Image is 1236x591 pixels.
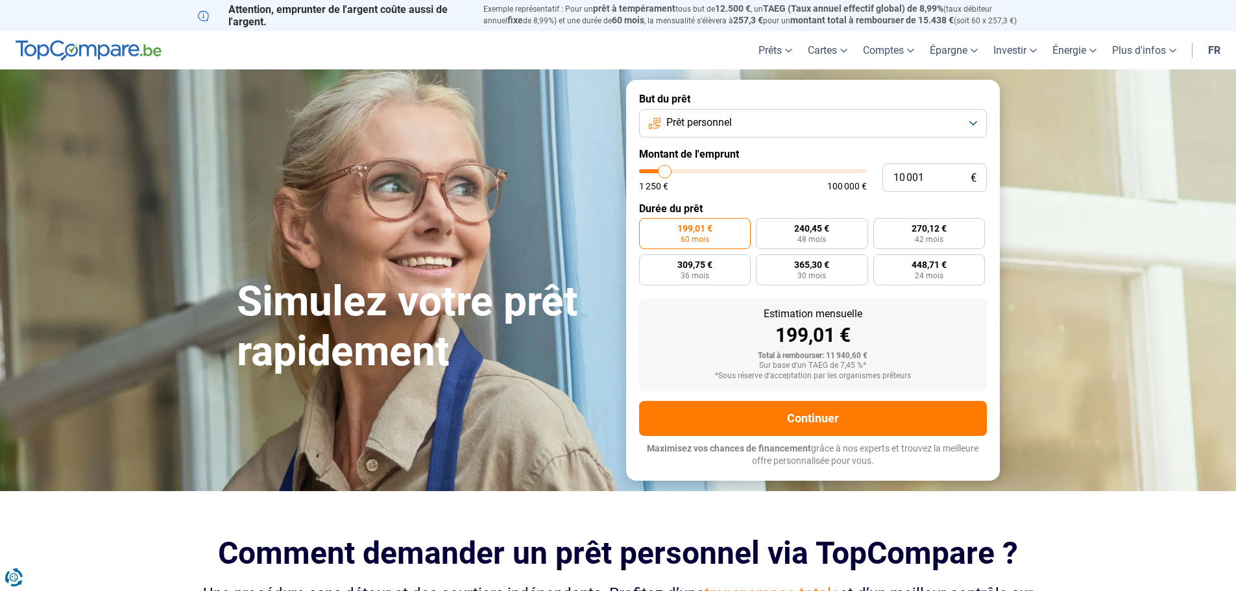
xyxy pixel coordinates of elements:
[800,31,855,69] a: Cartes
[827,182,867,191] span: 100 000 €
[639,93,987,105] label: But du prêt
[593,3,675,14] span: prêt à tempérament
[639,148,987,160] label: Montant de l'emprunt
[790,15,954,25] span: montant total à rembourser de 15.438 €
[1104,31,1184,69] a: Plus d'infos
[797,235,826,243] span: 48 mois
[797,272,826,280] span: 30 mois
[649,361,976,370] div: Sur base d'un TAEG de 7,45 %*
[922,31,986,69] a: Épargne
[677,224,712,233] span: 199,01 €
[912,224,947,233] span: 270,12 €
[198,3,468,28] p: Attention, emprunter de l'argent coûte aussi de l'argent.
[198,535,1039,571] h2: Comment demander un prêt personnel via TopCompare ?
[483,3,1039,27] p: Exemple représentatif : Pour un tous but de , un (taux débiteur annuel de 8,99%) et une durée de ...
[612,15,644,25] span: 60 mois
[649,372,976,381] div: *Sous réserve d'acceptation par les organismes prêteurs
[681,272,709,280] span: 36 mois
[639,182,668,191] span: 1 250 €
[681,235,709,243] span: 60 mois
[1045,31,1104,69] a: Énergie
[639,442,987,468] p: grâce à nos experts et trouvez la meilleure offre personnalisée pour vous.
[507,15,523,25] span: fixe
[751,31,800,69] a: Prêts
[237,277,611,377] h1: Simulez votre prêt rapidement
[971,173,976,184] span: €
[649,352,976,361] div: Total à rembourser: 11 940,60 €
[794,224,829,233] span: 240,45 €
[715,3,751,14] span: 12.500 €
[666,115,732,130] span: Prêt personnel
[912,260,947,269] span: 448,71 €
[649,326,976,345] div: 199,01 €
[915,272,943,280] span: 24 mois
[647,443,811,453] span: Maximisez vos chances de financement
[677,260,712,269] span: 309,75 €
[855,31,922,69] a: Comptes
[1200,31,1228,69] a: fr
[639,202,987,215] label: Durée du prêt
[794,260,829,269] span: 365,30 €
[763,3,943,14] span: TAEG (Taux annuel effectif global) de 8,99%
[915,235,943,243] span: 42 mois
[639,109,987,138] button: Prêt personnel
[639,401,987,436] button: Continuer
[16,40,162,61] img: TopCompare
[649,309,976,319] div: Estimation mensuelle
[986,31,1045,69] a: Investir
[733,15,763,25] span: 257,3 €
